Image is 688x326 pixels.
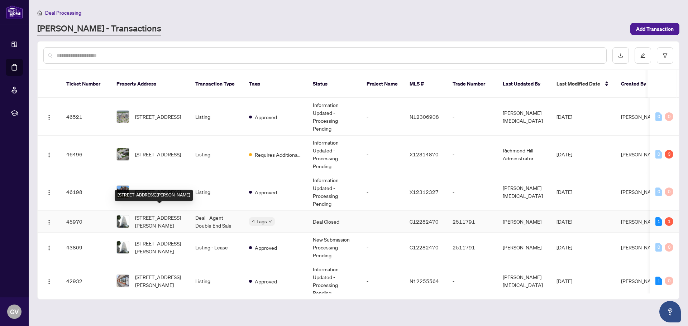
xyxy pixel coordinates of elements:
span: GV [10,307,19,317]
span: filter [663,53,668,58]
span: [PERSON_NAME] [621,278,660,284]
span: [STREET_ADDRESS][PERSON_NAME] [135,239,184,255]
td: Listing [190,262,243,300]
span: edit [640,53,645,58]
button: Logo [43,149,55,160]
td: Deal - Agent Double End Sale [190,211,243,233]
span: [DATE] [556,244,572,250]
td: - [361,233,404,262]
span: [PERSON_NAME] [621,189,660,195]
td: Deal Closed [307,211,361,233]
span: Deal Processing [45,10,81,16]
div: 0 [655,150,662,159]
img: Logo [46,152,52,158]
td: 45970 [61,211,111,233]
td: 42932 [61,262,111,300]
td: [PERSON_NAME][MEDICAL_DATA] [497,262,551,300]
div: 0 [665,277,673,285]
th: Project Name [361,70,404,98]
div: 0 [665,243,673,252]
div: 0 [665,112,673,121]
span: [PERSON_NAME] [621,113,660,120]
img: logo [6,5,23,19]
td: New Submission - Processing Pending [307,233,361,262]
button: download [612,47,629,64]
td: 2511791 [447,233,497,262]
td: Listing [190,98,243,136]
div: 1 [665,217,673,226]
img: thumbnail-img [117,148,129,160]
span: Requires Additional Docs [255,151,301,159]
button: edit [635,47,651,64]
img: Logo [46,219,52,225]
span: C12282470 [410,244,439,250]
span: [STREET_ADDRESS] [135,188,181,196]
span: [STREET_ADDRESS][PERSON_NAME] [135,273,184,289]
span: N12255564 [410,278,439,284]
span: Approved [255,188,277,196]
th: Property Address [111,70,190,98]
div: [STREET_ADDRESS][PERSON_NAME] [115,190,193,201]
td: - [361,136,404,173]
span: Approved [255,277,277,285]
th: Last Updated By [497,70,551,98]
span: Add Transaction [636,23,674,35]
span: [PERSON_NAME] [621,244,660,250]
img: thumbnail-img [117,215,129,228]
div: 0 [655,243,662,252]
td: Richmond Hill Administrator [497,136,551,173]
span: [PERSON_NAME] [621,218,660,225]
div: 1 [655,277,662,285]
img: Logo [46,279,52,284]
td: - [361,211,404,233]
span: Last Modified Date [556,80,600,88]
img: Logo [46,190,52,195]
span: [DATE] [556,278,572,284]
span: [DATE] [556,189,572,195]
td: - [447,136,497,173]
span: [DATE] [556,218,572,225]
span: down [268,220,272,223]
div: 1 [655,217,662,226]
td: 2511791 [447,211,497,233]
th: Last Modified Date [551,70,615,98]
span: [DATE] [556,151,572,157]
td: - [361,173,404,211]
td: Information Updated - Processing Pending [307,173,361,211]
span: download [618,53,623,58]
span: [DATE] [556,113,572,120]
td: [PERSON_NAME] [497,211,551,233]
td: - [361,98,404,136]
div: 0 [655,188,662,196]
th: Trade Number [447,70,497,98]
td: 46496 [61,136,111,173]
th: Ticket Number [61,70,111,98]
th: Transaction Type [190,70,243,98]
span: home [37,10,42,15]
td: Information Updated - Processing Pending [307,98,361,136]
button: Logo [43,242,55,253]
a: [PERSON_NAME] - Transactions [37,23,161,35]
img: thumbnail-img [117,186,129,198]
img: thumbnail-img [117,111,129,123]
button: Logo [43,111,55,122]
span: [STREET_ADDRESS][PERSON_NAME] [135,214,184,229]
img: thumbnail-img [117,275,129,287]
span: [STREET_ADDRESS] [135,113,181,121]
td: - [447,262,497,300]
td: - [361,262,404,300]
td: Information Updated - Processing Pending [307,262,361,300]
img: thumbnail-img [117,241,129,253]
td: Information Updated - Processing Pending [307,136,361,173]
td: 46198 [61,173,111,211]
td: [PERSON_NAME][MEDICAL_DATA] [497,173,551,211]
td: Listing [190,173,243,211]
div: 3 [665,150,673,159]
button: Open asap [659,301,681,322]
th: Created By [615,70,658,98]
button: Logo [43,216,55,227]
td: [PERSON_NAME][MEDICAL_DATA] [497,98,551,136]
span: N12306908 [410,113,439,120]
div: 0 [665,188,673,196]
td: - [447,98,497,136]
